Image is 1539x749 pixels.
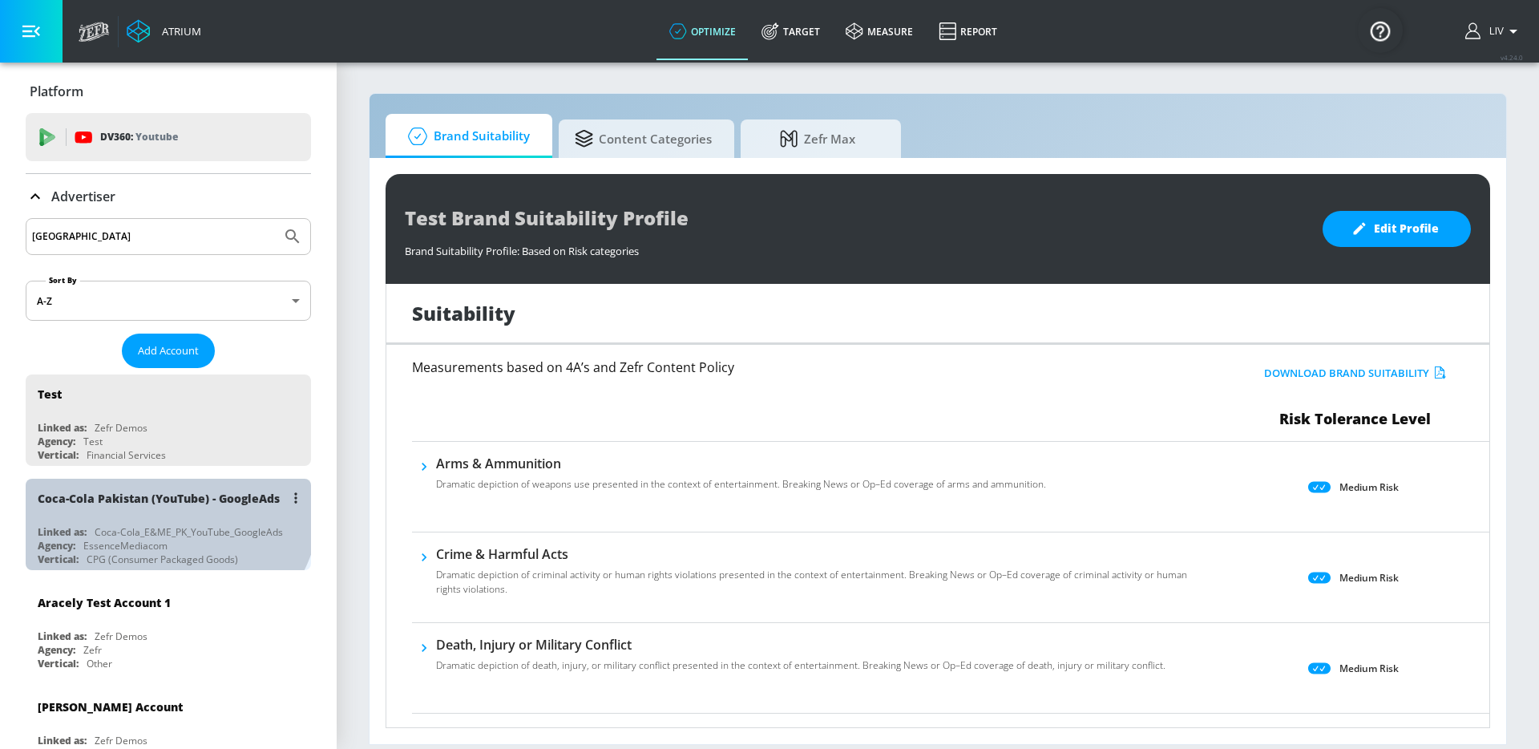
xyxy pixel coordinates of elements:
a: Atrium [127,19,201,43]
span: v 4.24.0 [1501,53,1523,62]
div: Crime & Harmful ActsDramatic depiction of criminal activity or human rights violations presented ... [436,545,1196,606]
div: Vertical: [38,553,79,566]
a: optimize [656,2,749,60]
div: CPG (Consumer Packaged Goods) [87,553,238,566]
span: login as: liv.ho@zefr.com [1483,26,1504,37]
h6: Measurements based on 4A’s and Zefr Content Policy [412,361,1130,374]
div: Death, Injury or Military ConflictDramatic depiction of death, injury, or military conflict prese... [436,636,1165,682]
button: Liv [1465,22,1523,41]
h1: Suitability [412,300,515,326]
div: Linked as: [38,734,87,747]
div: Test [83,435,103,448]
span: Edit Profile [1355,219,1439,239]
button: Add Account [122,334,215,368]
div: Agency: [38,539,75,553]
div: Vertical: [38,657,79,670]
div: Coca-Cola Pakistan (YouTube) - GoogleAdsLinked as:Coca-Cola_E&ME_PK_YouTube_GoogleAdsAgency:Essen... [26,479,311,570]
div: Atrium [156,24,201,38]
p: Youtube [135,128,178,145]
span: Add Account [138,342,199,360]
h6: Drugs / Tobacco / Alcohol [436,727,1196,744]
button: Open Resource Center [1358,8,1403,53]
button: Edit Profile [1323,211,1471,247]
p: Medium Risk [1339,569,1399,586]
div: Coca-Cola Pakistan (YouTube) - GoogleAds [38,491,280,506]
p: Platform [30,83,83,100]
div: Arms & AmmunitionDramatic depiction of weapons use presented in the context of entertainment. Bre... [436,455,1046,501]
div: Platform [26,69,311,114]
p: Medium Risk [1339,479,1399,496]
div: Aracely Test Account 1Linked as:Zefr DemosAgency:ZefrVertical:Other [26,583,311,674]
h6: Death, Injury or Military Conflict [436,636,1165,654]
span: Risk Tolerance Level [1279,409,1431,428]
input: Search by name [32,226,275,247]
p: Dramatic depiction of criminal activity or human rights violations presented in the context of en... [436,568,1196,597]
a: measure [833,2,926,60]
div: Linked as: [38,421,87,435]
button: Submit Search [275,219,310,254]
div: [PERSON_NAME] Account [38,699,183,715]
span: Content Categories [575,119,712,158]
div: Test [38,387,62,402]
p: DV360: [100,128,178,146]
span: Zefr Max [757,119,879,158]
h6: Arms & Ammunition [436,455,1046,472]
button: Download Brand Suitability [1260,361,1450,386]
a: Target [749,2,833,60]
div: Zefr Demos [95,734,147,747]
div: Agency: [38,435,75,448]
div: Agency: [38,643,75,657]
p: Medium Risk [1339,660,1399,677]
div: DV360: Youtube [26,113,311,161]
div: TestLinked as:Zefr DemosAgency:TestVertical:Financial Services [26,374,311,466]
div: Zefr Demos [95,421,147,435]
div: Zefr Demos [95,630,147,643]
div: Financial Services [87,448,166,462]
div: Aracely Test Account 1 [38,595,171,610]
h6: Crime & Harmful Acts [436,545,1196,563]
div: Zefr [83,643,102,657]
div: EssenceMediacom [83,539,168,553]
p: Dramatic depiction of death, injury, or military conflict presented in the context of entertainme... [436,658,1165,673]
div: Brand Suitability Profile: Based on Risk categories [405,236,1307,258]
label: Sort By [46,275,80,285]
div: Coca-Cola_E&ME_PK_YouTube_GoogleAds [95,525,283,539]
div: Advertiser [26,174,311,219]
div: A-Z [26,281,311,321]
div: Linked as: [38,630,87,643]
p: Advertiser [51,188,115,205]
a: Report [926,2,1010,60]
p: Dramatic depiction of weapons use presented in the context of entertainment. Breaking News or Op–... [436,477,1046,492]
div: Other [87,657,112,670]
div: Linked as: [38,525,87,539]
span: Brand Suitability [402,117,530,156]
div: Vertical: [38,448,79,462]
